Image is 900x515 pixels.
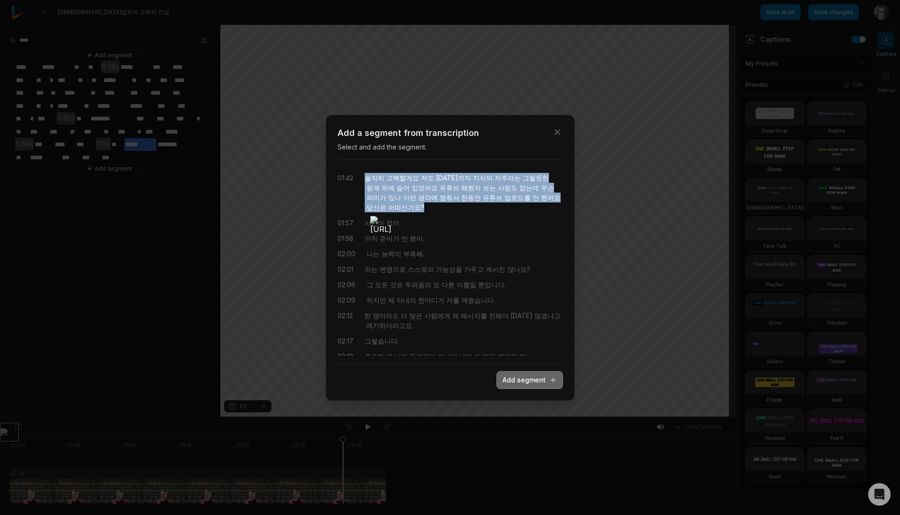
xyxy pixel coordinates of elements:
[386,295,395,305] span: 제
[476,280,506,290] span: 뿐입니다.
[367,295,386,305] span: 하지만
[337,295,355,305] div: 02:09
[365,264,378,274] span: 라는
[365,218,384,228] span: 시간이
[459,183,481,193] span: 해봤자
[457,351,472,361] span: 내가
[337,280,355,290] div: 02:06
[471,173,493,183] span: 지식의
[367,280,373,290] span: 그
[395,183,410,193] span: 숨어
[462,264,484,274] span: 가두고
[416,295,444,305] span: 한마디가
[386,193,401,202] span: 있나
[408,233,424,243] span: 됐어.
[531,193,539,202] span: 안
[493,173,521,183] span: 저주라는
[459,193,481,202] span: 한동안
[484,264,505,274] span: 계시진
[399,311,407,321] span: 더
[365,202,386,212] span: 당신은
[365,351,384,361] span: 중요한
[386,202,424,212] span: 어떠신가요?
[378,233,399,243] span: 준비가
[481,193,502,202] span: 유튜브
[450,311,459,321] span: 제
[438,193,459,202] span: 멈춰서
[440,280,455,290] span: 다른
[406,264,434,274] span: 스스로의
[337,142,563,152] p: Select and add the segment.
[517,183,539,193] span: 없는데
[509,311,532,321] span: [DATE]
[505,264,530,274] span: 않나요?
[419,173,434,183] span: 저도
[337,311,353,330] div: 02:12
[380,183,395,193] span: 뒤에
[436,351,457,361] span: 아니라
[521,173,549,183] span: 그럴듯한
[384,351,393,361] span: 건
[455,280,476,290] span: 이름일
[337,127,563,139] h3: Add a segment from transcription
[401,193,416,202] span: 이런
[502,193,531,202] span: 업로드를
[539,193,561,202] span: 했어요
[367,249,380,259] span: 나는
[487,311,509,321] span: 전해야
[388,280,403,290] span: 것은
[401,249,424,259] span: 부족해.
[371,311,399,321] span: 명이라도
[459,311,487,321] span: 메시지를
[337,233,353,243] div: 01:58
[517,351,532,361] span: 하는
[370,216,391,224] img: icon-4ce3ab2c.png
[532,311,561,321] span: 않겠냐고
[444,295,459,305] span: 저를
[378,264,406,274] span: 변명으로
[395,295,416,305] span: 아내의
[364,311,371,321] span: 한
[408,351,436,361] span: 두려움이
[407,311,422,321] span: 많은
[365,193,386,202] span: 의미가
[496,183,517,193] span: 사람도
[393,351,408,361] span: 나의
[399,233,408,243] span: 안
[410,183,438,193] span: 있었어요
[434,173,471,183] span: [DATE]까지
[481,351,496,361] span: 일을
[380,249,401,259] span: 능력이
[364,321,413,330] span: 얘기하더라고요.
[365,336,399,346] span: 그렇습니다.
[365,173,384,183] span: 솔직히
[337,218,353,228] div: 01:57
[370,224,391,234] span: [URL]
[337,264,353,274] div: 02:01
[472,351,481,361] span: 이
[496,371,563,389] button: Add segment
[539,183,554,193] span: 무슨
[337,249,355,259] div: 02:00
[459,295,495,305] span: 깨웠습니다.
[365,233,378,243] span: 아직
[337,336,353,346] div: 02:17
[384,173,419,183] span: 고백할게요
[373,280,388,290] span: 모든
[370,216,391,235] button: [URL]
[434,264,462,274] span: 가능성을
[431,280,440,290] span: 또
[416,193,438,202] span: 생각에
[438,183,459,193] span: 유튜브
[365,183,380,193] span: 핑계
[496,351,517,361] span: 해야만
[337,173,353,212] div: 01:42
[868,483,891,506] div: Open Intercom Messenger
[481,183,496,193] span: 보는
[384,218,401,228] span: 없어.
[422,311,450,321] span: 사람에게
[337,351,353,371] div: 02:19
[403,280,431,290] span: 두려움의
